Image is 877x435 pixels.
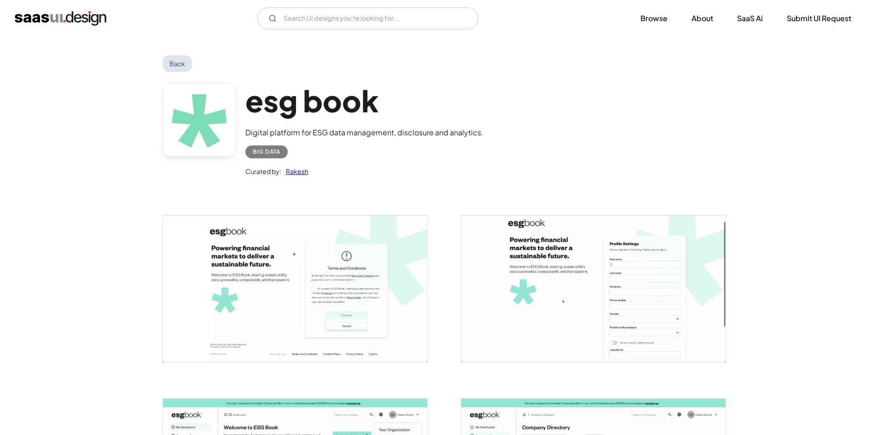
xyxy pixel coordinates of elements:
[461,215,726,362] img: 641e84140bbd0ac762efbee5_ESG%20Book%20-%20Profile%20Settings.png
[245,83,483,118] h1: esg book
[253,146,280,157] div: Big Data
[257,7,478,29] form: Email Form
[15,11,106,26] a: home
[257,7,478,29] input: Search UI designs you're looking for...
[245,166,281,177] div: Curated by:
[680,8,724,29] a: About
[245,127,483,138] div: Digital platform for ESG data management, disclosure and analytics.
[776,8,862,29] a: Submit UI Request
[163,215,427,362] a: open lightbox
[461,215,726,362] a: open lightbox
[726,8,774,29] a: SaaS Ai
[163,55,192,72] a: Back
[163,215,427,362] img: 641e841471c8e5e7d469bc06_ESG%20Book%20-%20Login%20Terms%20and%20Conditions.png
[281,166,308,177] a: Rakesh
[629,8,679,29] a: Browse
